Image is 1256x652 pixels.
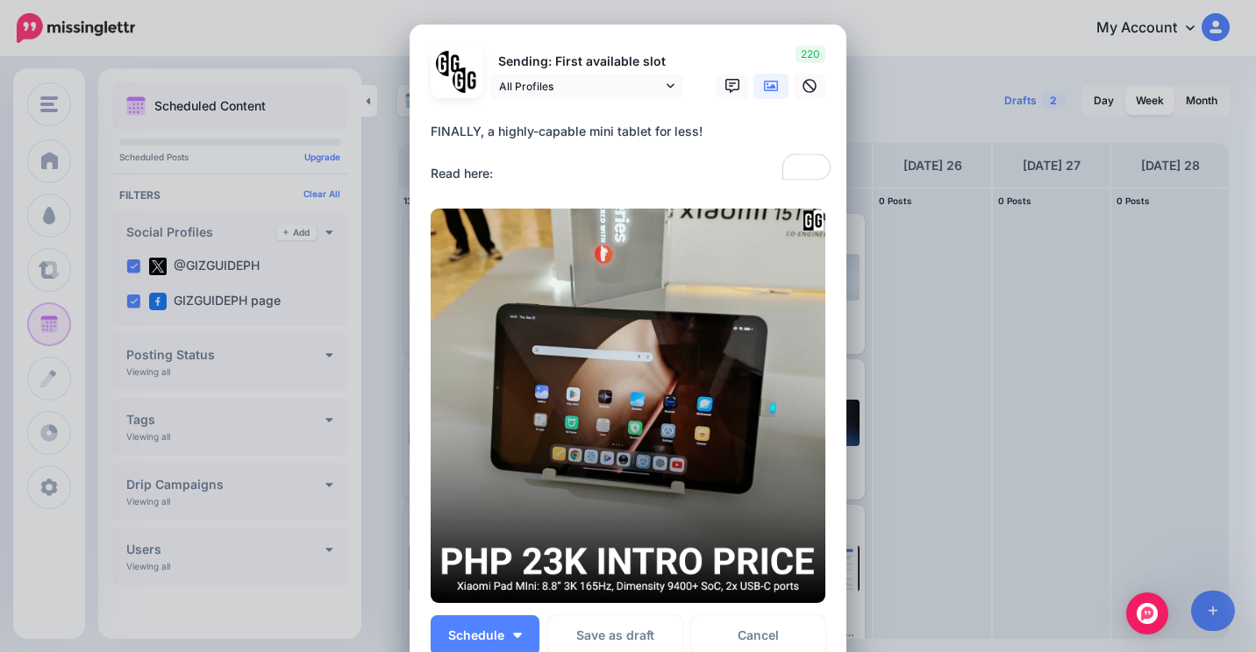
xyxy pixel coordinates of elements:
[499,77,662,96] span: All Profiles
[431,209,825,603] img: 41PQR5YRTZ3QY4STJCI4QMIMVFLR07J7.png
[453,67,478,93] img: JT5sWCfR-79925.png
[490,52,683,72] p: Sending: First available slot
[431,121,834,184] div: FINALLY, a highly-capable mini tablet for less! Read here:
[431,121,834,184] textarea: To enrich screen reader interactions, please activate Accessibility in Grammarly extension settings
[490,74,683,99] a: All Profiles
[1126,592,1168,634] div: Open Intercom Messenger
[448,629,504,641] span: Schedule
[513,633,522,638] img: arrow-down-white.png
[436,51,461,76] img: 353459792_649996473822713_4483302954317148903_n-bsa138318.png
[796,46,825,63] span: 220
